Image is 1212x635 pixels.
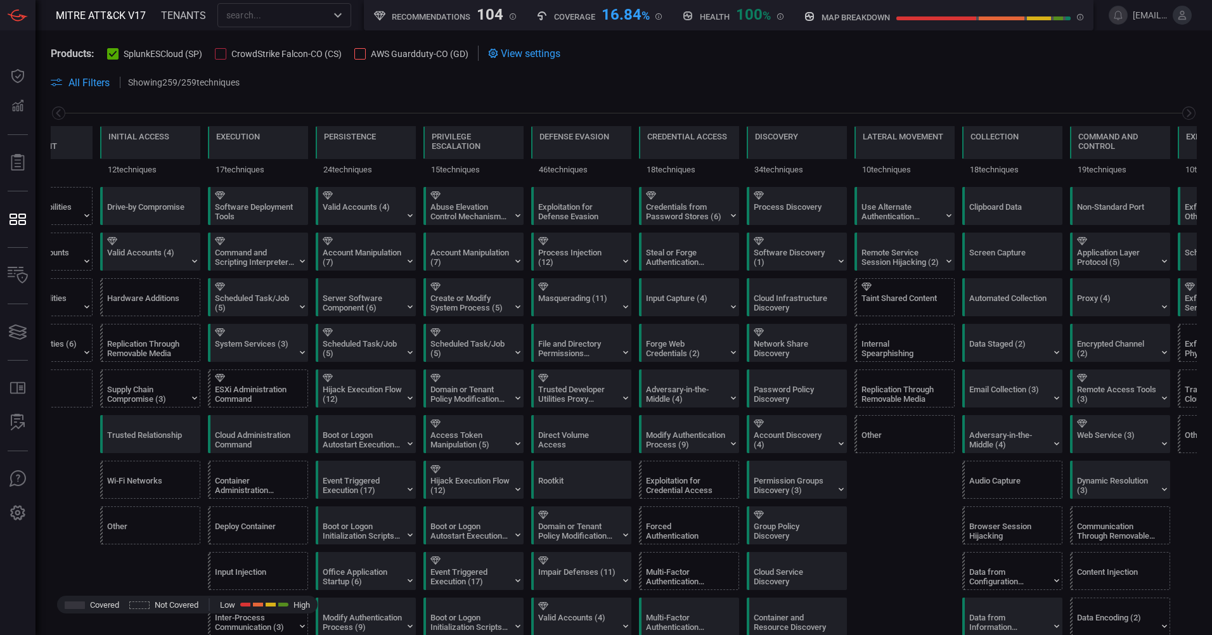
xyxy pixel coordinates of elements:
[531,187,631,225] div: T1211: Exploitation for Defense Evasion
[316,552,416,590] div: T1137: Office Application Startup
[90,600,119,610] span: Covered
[754,430,833,449] div: Account Discovery (4)
[501,48,560,60] span: View settings
[646,430,725,449] div: Modify Authentication Process (9)
[641,9,650,22] span: %
[323,202,402,221] div: Valid Accounts (4)
[231,49,342,59] span: CrowdStrike Falcon-CO (CS)
[736,6,771,21] div: 100
[1077,248,1156,267] div: Application Layer Protocol (5)
[51,77,110,89] button: All Filters
[538,430,617,449] div: Direct Volume Access
[107,476,186,495] div: Wi-Fi Networks
[970,132,1019,141] div: Collection
[646,293,725,312] div: Input Capture (4)
[208,506,308,544] div: T1610: Deploy Container (Not covered)
[220,600,235,610] span: Low
[324,132,376,141] div: Persistence
[969,202,1048,221] div: Clipboard Data
[423,324,524,362] div: T1053: Scheduled Task/Job
[861,339,941,358] div: Internal Spearphishing
[323,248,402,267] div: Account Manipulation (7)
[747,461,847,499] div: T1069: Permission Groups Discovery
[700,12,730,22] h5: Health
[1070,233,1170,271] div: T1071: Application Layer Protocol
[430,248,510,267] div: Account Manipulation (7)
[754,522,833,541] div: Group Policy Discovery
[1070,126,1170,179] div: TA0011: Command and Control
[371,49,468,59] span: AWS Guardduty-CO (GD)
[639,233,739,271] div: T1649: Steal or Forge Authentication Certificates
[1077,385,1156,404] div: Remote Access Tools (3)
[107,430,186,449] div: Trusted Relationship
[969,385,1048,404] div: Email Collection (3)
[216,132,260,141] div: Execution
[423,187,524,225] div: T1548: Abuse Elevation Control Mechanism
[639,506,739,544] div: T1187: Forced Authentication (Not covered)
[107,522,186,541] div: Other
[316,278,416,316] div: T1505: Server Software Component
[323,613,402,632] div: Modify Authentication Process (9)
[531,461,631,499] div: T1014: Rootkit
[854,159,955,179] div: 10 techniques
[208,369,308,407] div: T1675: ESXi Administration Command
[329,6,347,24] button: Open
[1077,339,1156,358] div: Encrypted Channel (2)
[538,202,617,221] div: Exploitation for Defense Evasion
[1078,132,1162,151] div: Command and Control
[316,461,416,499] div: T1546: Event Triggered Execution
[554,12,595,22] h5: Coverage
[161,10,206,22] span: TENANTS
[646,476,725,495] div: Exploitation for Credential Access
[108,132,169,141] div: Initial Access
[107,339,186,358] div: Replication Through Removable Media
[531,233,631,271] div: T1055: Process Injection
[107,385,186,404] div: Supply Chain Compromise (3)
[538,339,617,358] div: File and Directory Permissions Modification (2)
[539,132,609,141] div: Defense Evasion
[323,385,402,404] div: Hijack Execution Flow (12)
[1070,461,1170,499] div: T1568: Dynamic Resolution
[316,126,416,179] div: TA0003: Persistence
[639,415,739,453] div: T1556: Modify Authentication Process
[538,248,617,267] div: Process Injection (12)
[646,613,725,632] div: Multi-Factor Authentication Request Generation
[215,476,294,495] div: Container Administration Command
[215,47,342,60] button: CrowdStrike Falcon-CO (CS)
[323,522,402,541] div: Boot or Logon Initialization Scripts (5)
[430,430,510,449] div: Access Token Manipulation (5)
[208,415,308,453] div: T1651: Cloud Administration Command
[68,77,110,89] span: All Filters
[747,187,847,225] div: T1057: Process Discovery
[423,126,524,179] div: TA0004: Privilege Escalation
[602,6,650,21] div: 16.84
[854,324,955,362] div: T1534: Internal Spearphishing (Not covered)
[423,506,524,544] div: T1547: Boot or Logon Autostart Execution
[763,9,771,22] span: %
[1070,506,1170,544] div: T1092: Communication Through Removable Media (Not covered)
[962,233,1062,271] div: T1113: Screen Capture
[100,324,200,362] div: T1091: Replication Through Removable Media (Not covered)
[531,324,631,362] div: T1222: File and Directory Permissions Modification
[3,61,33,91] button: Dashboard
[323,567,402,586] div: Office Application Startup (6)
[969,613,1048,632] div: Data from Information Repositories (5)
[208,278,308,316] div: T1053: Scheduled Task/Job
[538,385,617,404] div: Trusted Developer Utilities Proxy Execution (3)
[3,148,33,178] button: Reports
[124,49,202,59] span: SplunkESCloud (SP)
[747,159,847,179] div: 34 techniques
[1077,430,1156,449] div: Web Service (3)
[754,202,833,221] div: Process Discovery
[293,600,310,610] span: High
[3,91,33,122] button: Detections
[51,48,94,60] span: Products:
[639,552,739,590] div: T1111: Multi-Factor Authentication Interception (Not covered)
[646,385,725,404] div: Adversary-in-the-Middle (4)
[531,159,631,179] div: 46 techniques
[100,415,200,453] div: T1199: Trusted Relationship
[323,339,402,358] div: Scheduled Task/Job (5)
[962,126,1062,179] div: TA0009: Collection
[215,567,294,586] div: Input Injection
[100,233,200,271] div: T1078: Valid Accounts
